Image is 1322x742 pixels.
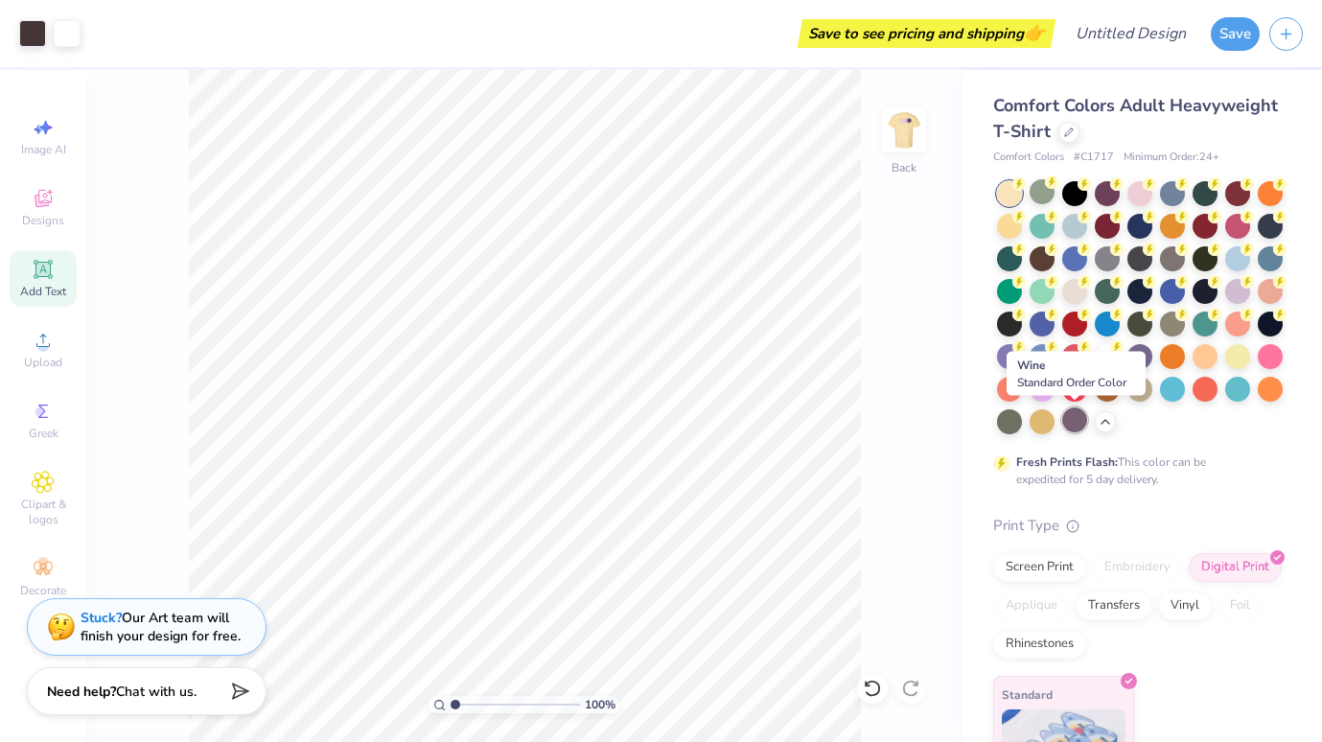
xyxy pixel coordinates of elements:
span: Upload [24,355,62,370]
div: Foil [1218,591,1263,620]
span: Add Text [20,284,66,299]
input: Untitled Design [1060,14,1201,53]
img: Back [885,111,923,150]
button: Save [1211,17,1260,51]
div: Digital Print [1189,553,1282,582]
div: Rhinestones [993,630,1086,659]
span: Standard [1002,684,1053,705]
div: Applique [993,591,1070,620]
span: Chat with us. [116,683,197,701]
span: Greek [29,426,58,441]
strong: Stuck? [81,609,122,627]
span: Clipart & logos [10,497,77,527]
span: Decorate [20,583,66,598]
span: Standard Order Color [1017,375,1126,390]
span: Designs [22,213,64,228]
strong: Fresh Prints Flash: [1016,454,1118,470]
span: Image AI [21,142,66,157]
div: Wine [1007,352,1146,396]
div: Print Type [993,515,1284,537]
span: Comfort Colors Adult Heavyweight T-Shirt [993,94,1278,143]
strong: Need help? [47,683,116,701]
div: Transfers [1076,591,1152,620]
div: Our Art team will finish your design for free. [81,609,241,645]
span: # C1717 [1074,150,1114,166]
span: 100 % [585,696,615,713]
div: Vinyl [1158,591,1212,620]
div: Back [892,159,916,176]
div: This color can be expedited for 5 day delivery. [1016,453,1252,488]
span: Comfort Colors [993,150,1064,166]
div: Save to see pricing and shipping [802,19,1051,48]
span: Minimum Order: 24 + [1124,150,1219,166]
div: Screen Print [993,553,1086,582]
div: Embroidery [1092,553,1183,582]
span: 👉 [1024,21,1045,44]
